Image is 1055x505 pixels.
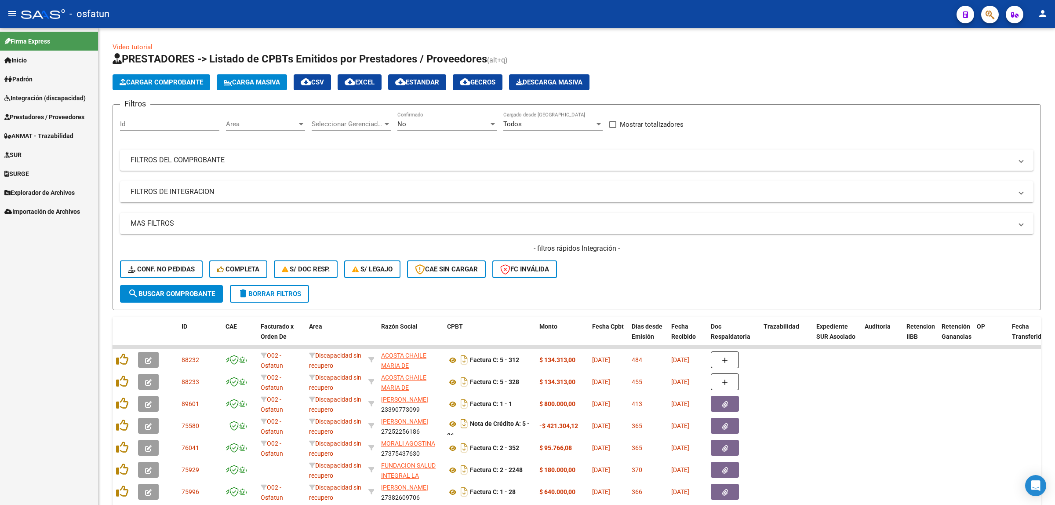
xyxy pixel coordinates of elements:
button: Cargar Comprobante [113,74,210,90]
span: Area [309,323,322,330]
button: FC Inválida [492,260,557,278]
span: [DATE] [592,400,610,407]
button: Borrar Filtros [230,285,309,303]
span: [DATE] [671,356,689,363]
span: - [977,422,979,429]
span: ANMAT - Trazabilidad [4,131,73,141]
span: Inicio [4,55,27,65]
span: 75580 [182,422,199,429]
i: Descargar documento [458,397,470,411]
span: [PERSON_NAME] [381,484,428,491]
span: [DATE] [592,422,610,429]
span: Retención Ganancias [942,323,971,340]
span: Mostrar totalizadores [620,119,684,130]
mat-expansion-panel-header: FILTROS DE INTEGRACION [120,181,1033,202]
strong: $ 95.766,08 [539,444,572,451]
span: 76041 [182,444,199,451]
span: ACOSTA CHAILE MARIA DE [GEOGRAPHIC_DATA] [381,352,440,379]
datatable-header-cell: Monto [536,317,589,356]
button: Buscar Comprobante [120,285,223,303]
span: [DATE] [592,356,610,363]
span: CSV [301,78,324,86]
span: Doc Respaldatoria [711,323,750,340]
span: 75929 [182,466,199,473]
i: Descargar documento [458,353,470,367]
strong: $ 640.000,00 [539,488,575,495]
span: CAE SIN CARGAR [415,265,478,273]
span: Discapacidad sin recupero [309,396,361,413]
span: Buscar Comprobante [128,290,215,298]
span: Estandar [395,78,439,86]
span: [DATE] [671,400,689,407]
span: CPBT [447,323,463,330]
div: 27375437630 [381,439,440,457]
span: O02 - Osfatun Propio [261,440,283,467]
span: 365 [632,444,642,451]
button: Completa [209,260,267,278]
span: Discapacidad sin recupero [309,484,361,501]
span: 365 [632,422,642,429]
span: [DATE] [592,378,610,385]
mat-icon: delete [238,288,248,299]
span: Explorador de Archivos [4,188,75,198]
mat-panel-title: FILTROS DE INTEGRACION [131,187,1012,197]
span: Integración (discapacidad) [4,93,86,103]
span: Completa [217,265,259,273]
span: - [977,378,979,385]
strong: Factura C: 5 - 312 [470,357,519,364]
mat-icon: cloud_download [460,77,470,87]
datatable-header-cell: CPBT [444,317,536,356]
span: Borrar Filtros [238,290,301,298]
strong: -$ 421.304,12 [539,422,578,429]
datatable-header-cell: Razón Social [378,317,444,356]
span: Carga Masiva [224,78,280,86]
span: SUR [4,150,22,160]
span: Monto [539,323,557,330]
span: S/ Doc Resp. [282,265,330,273]
span: No [397,120,406,128]
span: [DATE] [671,378,689,385]
span: Razón Social [381,323,418,330]
div: 27338158020 [381,373,440,391]
span: ID [182,323,187,330]
mat-panel-title: MAS FILTROS [131,219,1012,228]
datatable-header-cell: Fecha Cpbt [589,317,628,356]
button: CSV [294,74,331,90]
strong: $ 134.313,00 [539,378,575,385]
span: Importación de Archivos [4,207,80,216]
span: Area [226,120,297,128]
datatable-header-cell: Retención Ganancias [938,317,973,356]
mat-icon: cloud_download [395,77,406,87]
span: [DATE] [592,466,610,473]
span: 370 [632,466,642,473]
datatable-header-cell: Fecha Recibido [668,317,707,356]
span: Retencion IIBB [906,323,935,340]
span: [PERSON_NAME] [381,396,428,403]
datatable-header-cell: Días desde Emisión [628,317,668,356]
datatable-header-cell: Trazabilidad [760,317,813,356]
h3: Filtros [120,98,150,110]
span: FC Inválida [500,265,549,273]
span: [PERSON_NAME] [381,418,428,425]
datatable-header-cell: Auditoria [861,317,903,356]
span: - osfatun [69,4,109,24]
datatable-header-cell: Facturado x Orden De [257,317,306,356]
strong: Nota de Crédito A: 5 - 26 [447,421,530,439]
span: O02 - Osfatun Propio [261,396,283,423]
span: 88233 [182,378,199,385]
span: Todos [503,120,522,128]
span: SURGE [4,169,29,179]
span: 88232 [182,356,199,363]
span: Firma Express [4,37,50,46]
span: PRESTADORES -> Listado de CPBTs Emitidos por Prestadores / Proveedores [113,53,487,65]
strong: Factura C: 5 - 328 [470,379,519,386]
span: EXCEL [345,78,375,86]
datatable-header-cell: Doc Respaldatoria [707,317,760,356]
mat-icon: cloud_download [301,77,311,87]
span: Gecros [460,78,495,86]
span: CAE [226,323,237,330]
span: - [977,356,979,363]
mat-icon: person [1037,8,1048,19]
span: [DATE] [592,444,610,451]
datatable-header-cell: CAE [222,317,257,356]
